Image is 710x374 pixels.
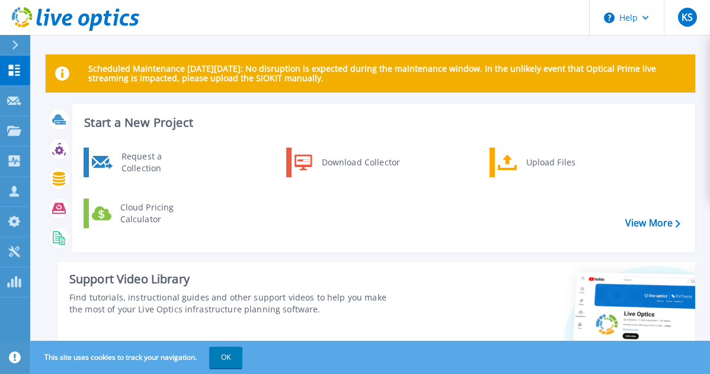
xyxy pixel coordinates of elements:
[116,151,202,174] div: Request a Collection
[88,64,686,83] p: Scheduled Maintenance [DATE][DATE]: No disruption is expected during the maintenance window. In t...
[286,148,408,177] a: Download Collector
[84,148,205,177] a: Request a Collection
[682,12,693,22] span: KS
[209,347,242,368] button: OK
[84,199,205,228] a: Cloud Pricing Calculator
[69,271,400,287] div: Support Video Library
[625,218,680,229] a: View More
[316,151,405,174] div: Download Collector
[33,347,242,368] span: This site uses cookies to track your navigation.
[520,151,608,174] div: Upload Files
[69,292,400,315] div: Find tutorials, instructional guides and other support videos to help you make the most of your L...
[84,116,680,129] h3: Start a New Project
[114,202,202,225] div: Cloud Pricing Calculator
[490,148,611,177] a: Upload Files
